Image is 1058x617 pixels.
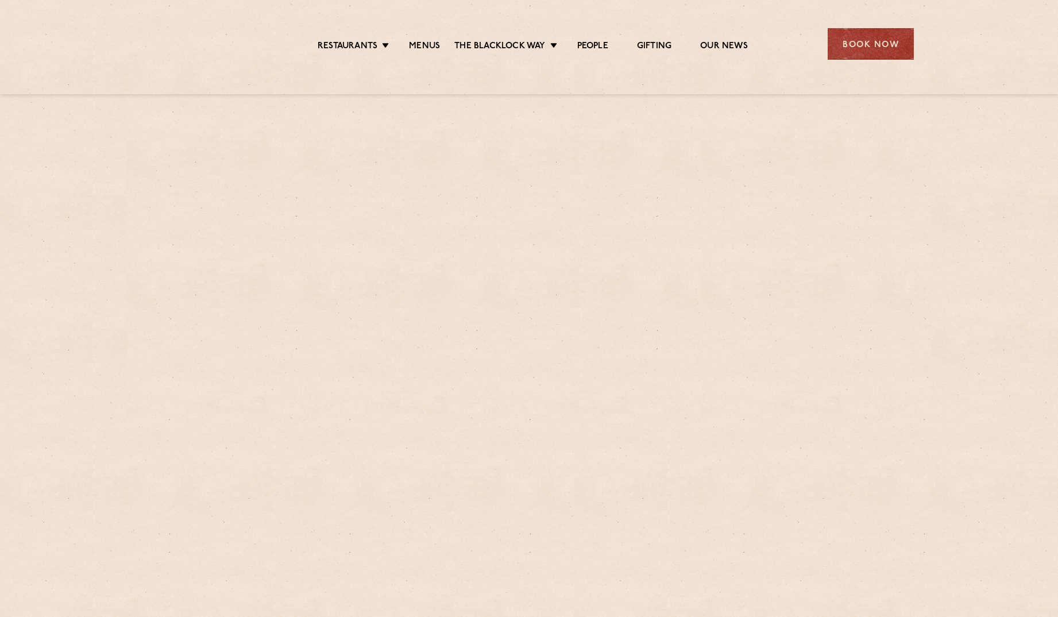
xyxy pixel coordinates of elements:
a: The Blacklock Way [454,41,545,53]
img: svg%3E [144,11,244,77]
div: Book Now [828,28,914,60]
a: Restaurants [318,41,377,53]
a: People [577,41,608,53]
a: Menus [409,41,440,53]
a: Our News [700,41,748,53]
a: Gifting [637,41,671,53]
